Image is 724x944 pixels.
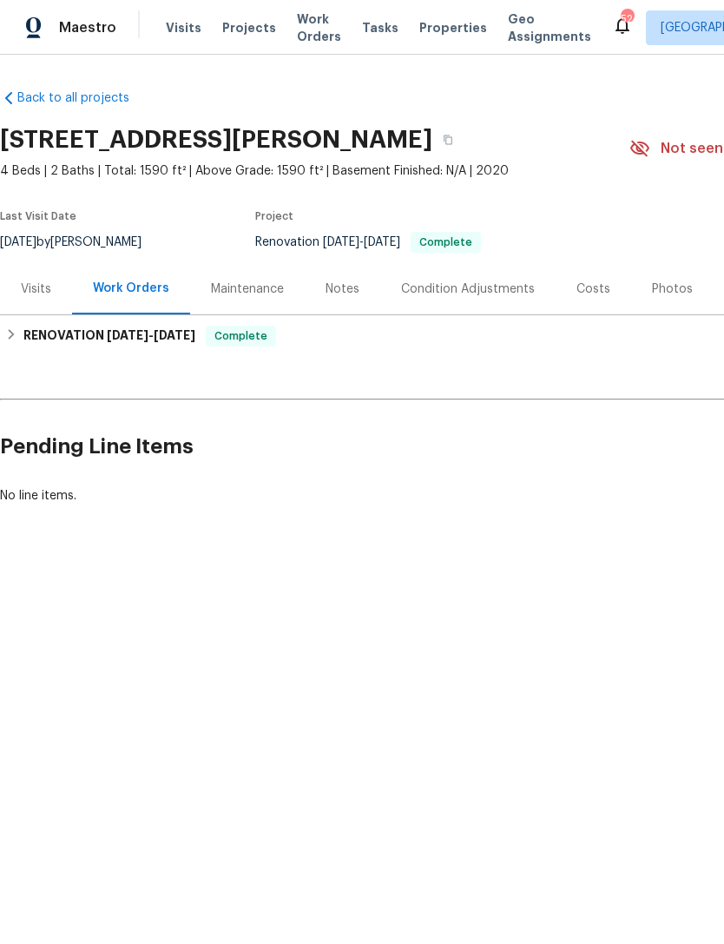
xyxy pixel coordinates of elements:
button: Copy Address [432,124,464,155]
div: Notes [326,281,359,298]
div: Maintenance [211,281,284,298]
div: 52 [621,10,633,28]
h6: RENOVATION [23,326,195,347]
div: Visits [21,281,51,298]
span: Geo Assignments [508,10,591,45]
span: Projects [222,19,276,36]
span: Properties [419,19,487,36]
span: Project [255,211,293,221]
span: [DATE] [107,329,148,341]
div: Photos [652,281,693,298]
span: Visits [166,19,201,36]
span: Complete [412,237,479,248]
span: [DATE] [154,329,195,341]
div: Condition Adjustments [401,281,535,298]
span: Complete [207,327,274,345]
span: Maestro [59,19,116,36]
div: Work Orders [93,280,169,297]
span: [DATE] [364,236,400,248]
span: - [323,236,400,248]
span: - [107,329,195,341]
span: Work Orders [297,10,341,45]
span: Renovation [255,236,481,248]
span: [DATE] [323,236,359,248]
span: Tasks [362,22,398,34]
div: Costs [576,281,610,298]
